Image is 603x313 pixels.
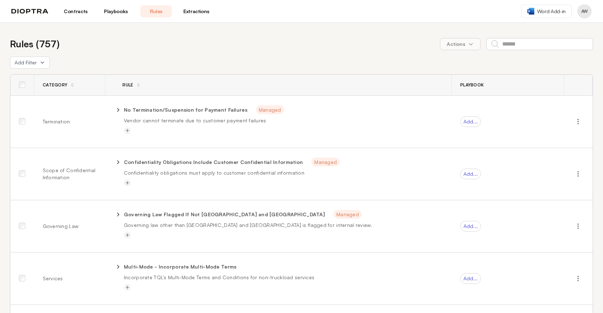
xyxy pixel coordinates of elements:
td: Scope of Confidential Information [34,148,105,200]
p: Multi-Mode - Incorporate Multi-Mode Terms [124,263,236,270]
span: Add Filter [15,59,37,66]
button: Add Filter [10,57,50,69]
img: word [527,8,534,15]
span: Managed [256,105,284,114]
span: Managed [334,210,362,219]
button: Add tag [124,127,131,134]
p: Governing law other than [GEOGRAPHIC_DATA] and [GEOGRAPHIC_DATA] is flagged for internal review. [124,222,443,229]
div: Rule [114,82,133,88]
div: Add... [460,116,481,127]
p: Incorporate TQL's Multi-Mode Terms and Conditions for non-truckload services [124,274,443,281]
a: Rules [140,5,172,17]
img: logo [11,9,48,14]
p: Confidentiality obligations must apply to customer confidential information [124,169,443,176]
a: Contracts [60,5,91,17]
p: Governing Law Flagged If Not [GEOGRAPHIC_DATA] and [GEOGRAPHIC_DATA] [124,211,325,218]
h2: Rules ( 757 ) [10,37,59,51]
span: Category [43,82,67,88]
td: Services [34,253,105,305]
button: Profile menu [577,4,592,18]
p: No Termination/Suspension for Payment Failures [124,106,247,113]
span: Managed [311,158,340,166]
span: Playbook [460,82,484,88]
span: Word Add-in [537,8,566,15]
div: Add... [460,221,481,232]
td: Governing Law [34,200,105,253]
p: Confidentiality Obligations Include Customer Confidential Information [124,159,303,166]
span: Actions [441,38,479,51]
button: Add tag [124,232,131,239]
button: Add tag [124,284,131,291]
p: Vendor cannot terminate due to customer payment failures [124,117,443,124]
button: Add tag [124,179,131,186]
a: Extractions [180,5,212,17]
div: Add... [460,169,481,179]
button: Actions [440,38,481,50]
a: Playbooks [100,5,132,17]
div: Add... [460,273,481,284]
td: Termination [34,96,105,148]
a: Word Add-in [521,5,572,18]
